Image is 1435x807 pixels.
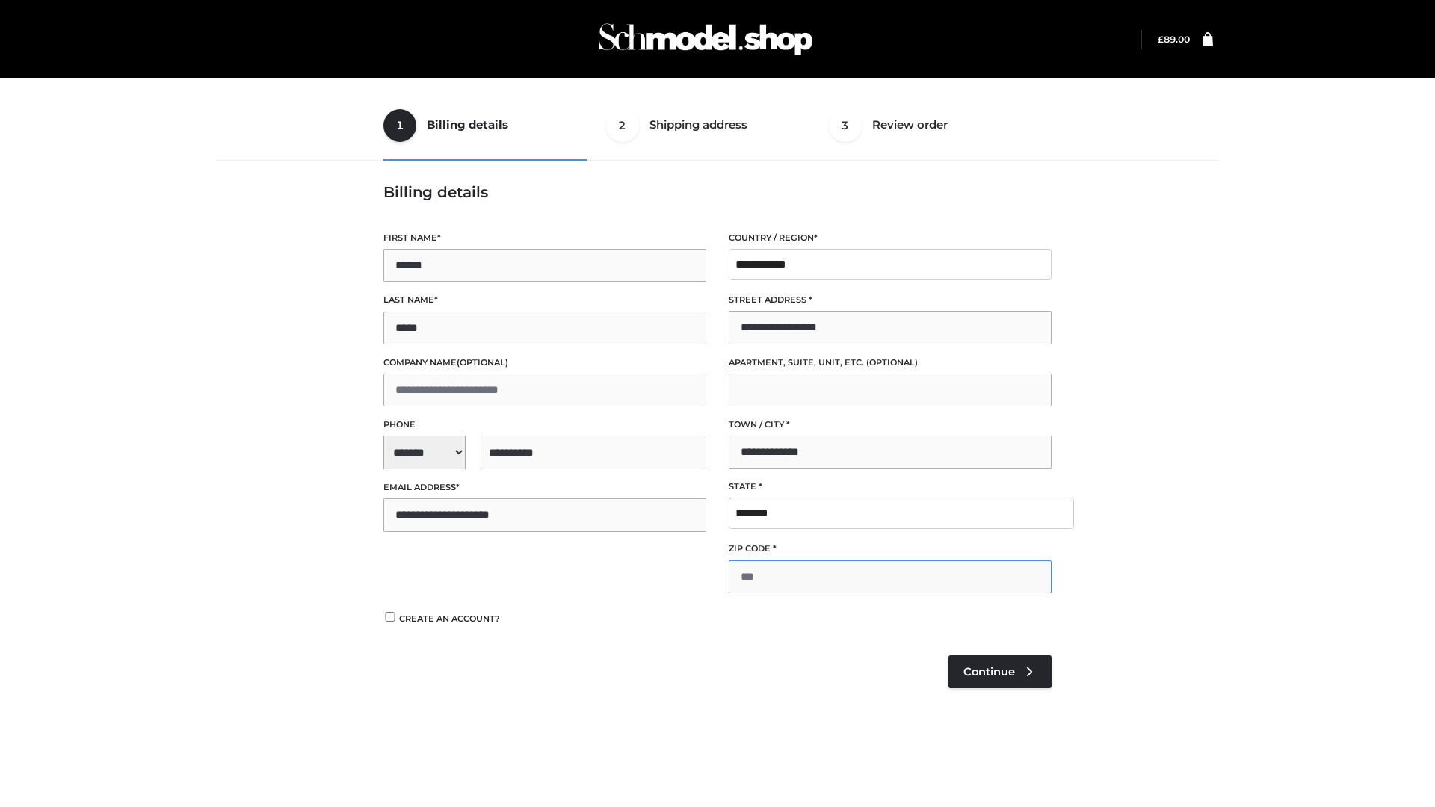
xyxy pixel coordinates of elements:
span: (optional) [457,357,508,368]
span: Continue [963,665,1015,678]
span: Create an account? [399,613,500,624]
label: State [729,480,1052,494]
label: Town / City [729,418,1052,432]
label: Apartment, suite, unit, etc. [729,356,1052,370]
label: Company name [383,356,706,370]
label: Last name [383,293,706,307]
label: Country / Region [729,231,1052,245]
label: First name [383,231,706,245]
label: ZIP Code [729,542,1052,556]
a: Continue [948,655,1052,688]
h3: Billing details [383,183,1052,201]
label: Phone [383,418,706,432]
span: (optional) [866,357,918,368]
a: £89.00 [1158,34,1190,45]
img: Schmodel Admin 964 [593,10,818,69]
label: Street address [729,293,1052,307]
input: Create an account? [383,612,397,622]
label: Email address [383,480,706,495]
span: £ [1158,34,1164,45]
bdi: 89.00 [1158,34,1190,45]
